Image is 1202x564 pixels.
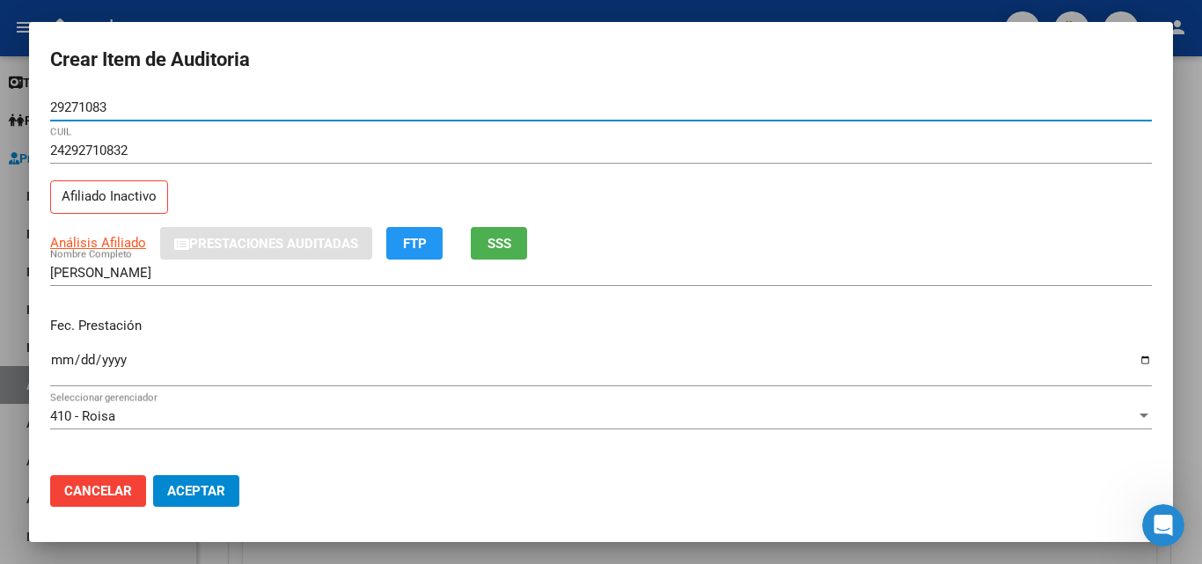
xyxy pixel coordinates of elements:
span: 410 - Roisa [50,408,115,424]
iframe: Intercom live chat [1142,504,1184,546]
span: Aceptar [167,483,225,499]
button: FTP [386,227,443,260]
p: Fec. Prestación [50,316,1152,336]
button: Prestaciones Auditadas [160,227,372,260]
span: Prestaciones Auditadas [189,236,358,252]
p: Código Prestación (no obligatorio) [50,458,1152,479]
button: SSS [471,227,527,260]
button: Aceptar [153,475,239,507]
h2: Crear Item de Auditoria [50,43,1152,77]
button: Cancelar [50,475,146,507]
span: Análisis Afiliado [50,235,146,251]
span: Cancelar [64,483,132,499]
span: FTP [403,236,427,252]
span: SSS [487,236,511,252]
p: Afiliado Inactivo [50,180,168,215]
